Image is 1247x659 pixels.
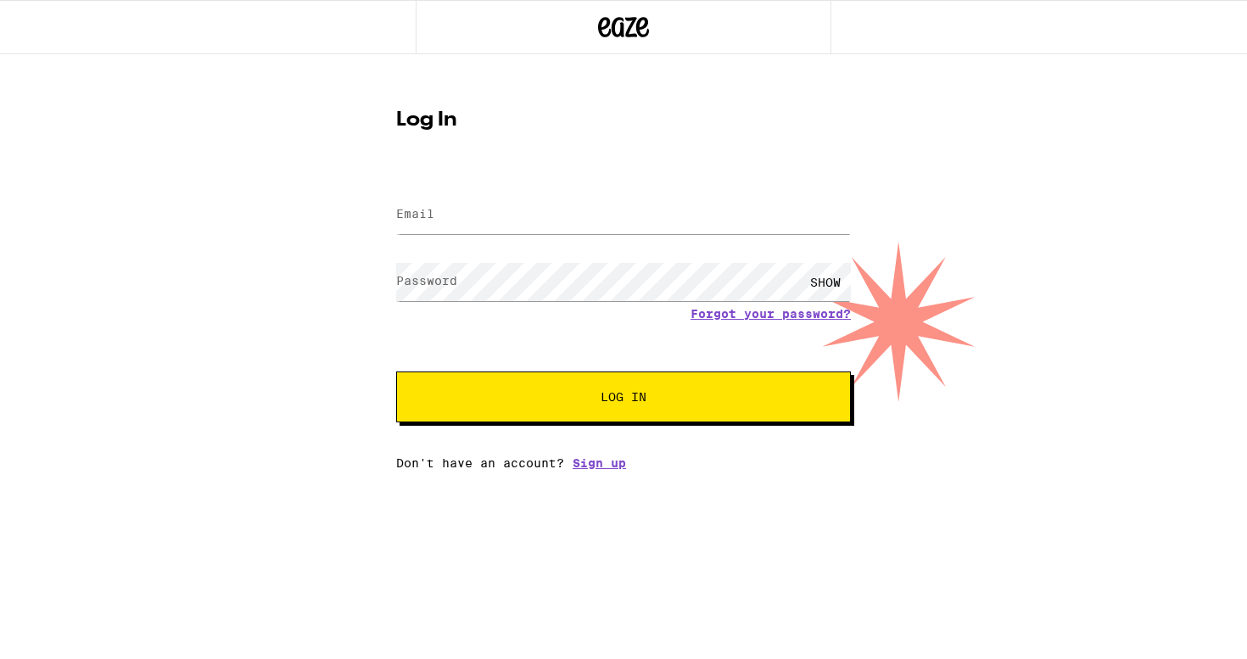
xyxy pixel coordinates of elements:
[691,307,851,321] a: Forgot your password?
[396,196,851,234] input: Email
[396,274,457,288] label: Password
[573,456,626,470] a: Sign up
[396,110,851,131] h1: Log In
[396,207,434,221] label: Email
[601,391,646,403] span: Log In
[396,371,851,422] button: Log In
[800,263,851,301] div: SHOW
[396,456,851,470] div: Don't have an account?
